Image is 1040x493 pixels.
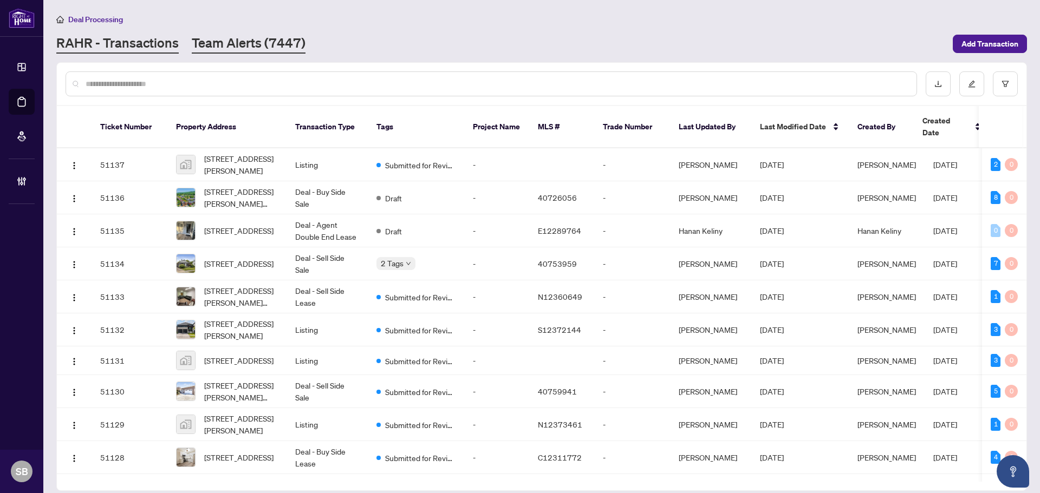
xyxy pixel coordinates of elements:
td: - [594,181,670,214]
button: Logo [66,383,83,400]
td: - [594,247,670,280]
span: [DATE] [933,452,957,462]
td: - [594,148,670,181]
button: Logo [66,352,83,369]
button: filter [993,71,1018,96]
span: [STREET_ADDRESS][PERSON_NAME] [204,153,278,176]
td: Listing [287,148,368,181]
button: Logo [66,449,83,466]
td: 51134 [92,247,167,280]
button: edit [959,71,984,96]
div: 4 [991,451,1000,464]
div: 0 [991,224,1000,237]
td: [PERSON_NAME] [670,375,751,408]
div: 1 [991,290,1000,303]
img: thumbnail-img [177,221,195,240]
span: Submitted for Review [385,159,456,171]
div: 7 [991,257,1000,270]
img: Logo [70,194,79,203]
td: 51128 [92,441,167,474]
img: logo [9,8,35,28]
span: [DATE] [933,325,957,334]
th: MLS # [529,106,594,148]
img: Logo [70,454,79,463]
img: thumbnail-img [177,254,195,273]
span: Submitted for Review [385,291,456,303]
td: - [594,441,670,474]
span: [DATE] [760,292,784,301]
span: Last Modified Date [760,121,826,133]
th: Trade Number [594,106,670,148]
th: Created By [849,106,914,148]
span: [DATE] [933,160,957,169]
td: Deal - Buy Side Lease [287,441,368,474]
th: Project Name [464,106,529,148]
div: 0 [1005,451,1018,464]
span: [STREET_ADDRESS][PERSON_NAME] [204,412,278,436]
td: - [464,214,529,247]
td: Deal - Sell Side Lease [287,280,368,313]
span: [DATE] [760,419,784,429]
div: 0 [1005,418,1018,431]
span: Submitted for Review [385,386,456,398]
div: 0 [1005,224,1018,237]
img: thumbnail-img [177,287,195,306]
span: [DATE] [760,259,784,268]
span: [PERSON_NAME] [857,259,916,268]
span: [DATE] [933,386,957,396]
a: RAHR - Transactions [56,34,179,54]
td: - [464,181,529,214]
td: Deal - Sell Side Sale [287,375,368,408]
button: Logo [66,321,83,338]
td: - [464,408,529,441]
div: 0 [1005,323,1018,336]
span: [DATE] [933,193,957,202]
span: [PERSON_NAME] [857,325,916,334]
td: [PERSON_NAME] [670,280,751,313]
button: Logo [66,255,83,272]
span: Created Date [922,115,968,139]
span: N12360649 [538,292,582,301]
span: [DATE] [933,259,957,268]
span: [DATE] [760,193,784,202]
span: [DATE] [760,325,784,334]
span: Submitted for Review [385,452,456,464]
span: C12311772 [538,452,582,462]
button: Logo [66,156,83,173]
img: Logo [70,260,79,269]
span: [DATE] [933,226,957,235]
th: Property Address [167,106,287,148]
span: [PERSON_NAME] [857,160,916,169]
img: Logo [70,326,79,335]
img: Logo [70,293,79,302]
td: Hanan Keliny [670,214,751,247]
span: S12372144 [538,325,581,334]
span: [STREET_ADDRESS][PERSON_NAME][PERSON_NAME] [204,285,278,308]
span: [STREET_ADDRESS][PERSON_NAME][PERSON_NAME] [204,186,278,209]
td: Deal - Sell Side Sale [287,247,368,280]
div: 0 [1005,158,1018,171]
td: [PERSON_NAME] [670,313,751,346]
span: [PERSON_NAME] [857,193,916,202]
div: 0 [1005,354,1018,367]
td: - [464,148,529,181]
img: thumbnail-img [177,320,195,339]
td: - [464,280,529,313]
td: Listing [287,313,368,346]
td: 51136 [92,181,167,214]
th: Ticket Number [92,106,167,148]
button: Logo [66,222,83,239]
span: edit [968,80,976,88]
span: [DATE] [933,419,957,429]
span: 40759941 [538,386,577,396]
td: Deal - Buy Side Sale [287,181,368,214]
td: 51132 [92,313,167,346]
span: Add Transaction [961,35,1018,52]
span: [PERSON_NAME] [857,356,916,365]
span: Hanan Keliny [857,226,901,235]
div: 3 [991,354,1000,367]
span: [DATE] [933,356,957,365]
th: Tags [368,106,464,148]
td: [PERSON_NAME] [670,408,751,441]
img: thumbnail-img [177,155,195,174]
